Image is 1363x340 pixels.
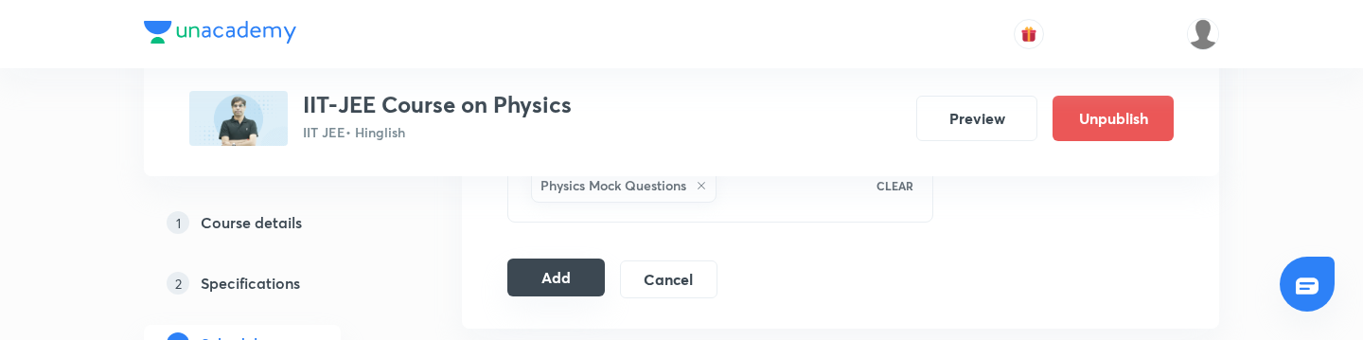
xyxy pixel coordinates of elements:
a: 1Course details [144,204,401,242]
h5: Specifications [201,272,300,295]
button: Cancel [620,260,717,298]
button: Preview [916,96,1037,141]
button: Unpublish [1053,96,1174,141]
a: 2Specifications [144,264,401,302]
button: avatar [1014,19,1044,49]
img: 8DE1013C-8998-448D-B421-E479518BC8B7_plus.png [189,91,288,146]
button: Add [507,259,605,296]
h6: Physics Mock Questions [540,175,686,195]
h5: Course details [201,211,302,234]
img: S M AKSHATHAjjjfhfjgjgkgkgkhk [1187,18,1219,50]
p: CLEAR [876,177,913,194]
img: Company Logo [144,21,296,44]
p: 1 [167,211,189,234]
p: 2 [167,272,189,295]
h3: IIT-JEE Course on Physics [303,91,572,118]
img: avatar [1020,26,1037,43]
a: Company Logo [144,21,296,48]
p: IIT JEE • Hinglish [303,122,572,142]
